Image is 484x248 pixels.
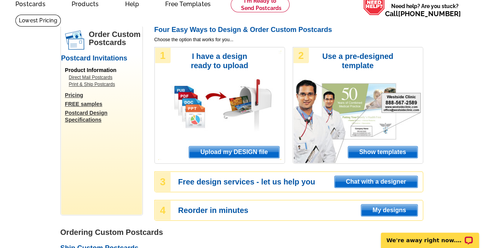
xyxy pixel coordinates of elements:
[178,178,422,185] h3: Free design services - let us help you
[293,48,309,63] div: 2
[361,204,417,216] a: My designs
[155,172,171,191] div: 3
[398,10,461,18] a: [PHONE_NUMBER]
[155,48,171,63] div: 1
[154,36,423,43] span: Choose the option that works for you...
[61,54,142,63] h2: Postcard Invitations
[385,10,461,18] span: Call
[65,92,142,99] a: Pricing
[178,207,422,214] h3: Reorder in minutes
[335,176,417,188] span: Chat with a designer
[69,81,138,88] a: Print & Ship Postcards
[318,52,397,70] h3: Use a pre-designed template
[385,2,465,18] span: Need help? Are you stuck?
[65,101,142,107] a: FREE samples
[69,74,138,81] a: Direct Mail Postcards
[348,146,418,158] a: Show templates
[65,30,84,50] img: postcards.png
[155,201,171,220] div: 4
[60,228,163,236] strong: Ordering Custom Postcards
[65,109,142,123] a: Postcard Design Specifications
[65,67,117,73] span: Product Information
[376,224,484,248] iframe: LiveChat chat widget
[348,146,417,158] span: Show templates
[180,52,259,70] h3: I have a design ready to upload
[189,146,279,158] a: Upload my DESIGN file
[154,26,423,34] h2: Four Easy Ways to Design & Order Custom Postcards
[89,30,142,47] h1: Order Custom Postcards
[334,176,417,188] a: Chat with a designer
